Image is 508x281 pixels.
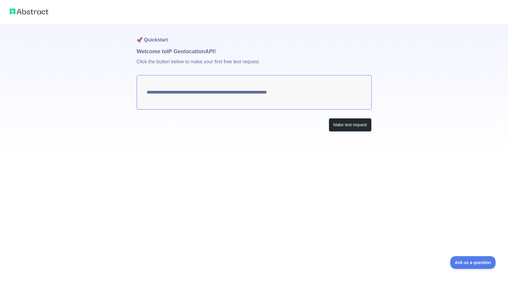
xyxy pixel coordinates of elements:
h1: 🚀 Quickstart [137,24,372,47]
img: Abstract logo [10,7,48,16]
iframe: Toggle Customer Support [450,256,496,269]
h1: Welcome to IP Geolocation API! [137,47,372,56]
p: Click the button below to make your first free test request. [137,56,372,75]
button: Make test request [329,118,371,132]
